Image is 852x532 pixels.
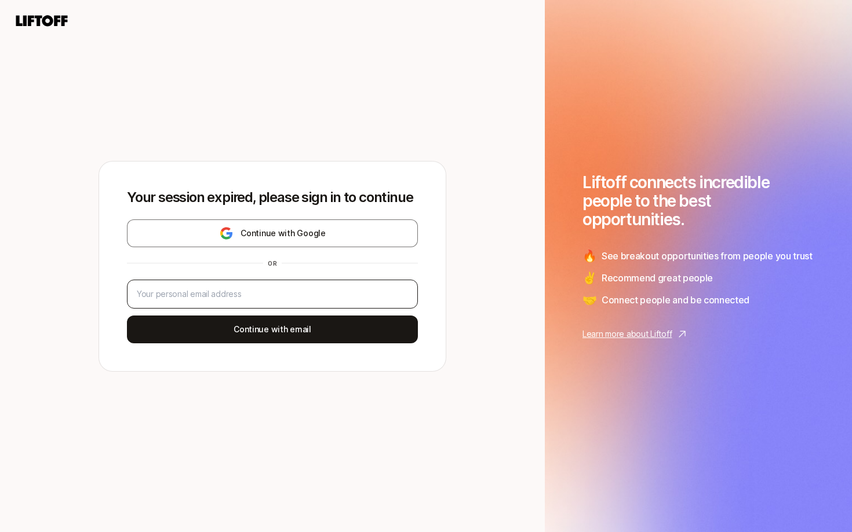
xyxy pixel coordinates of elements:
[127,315,418,343] button: Continue with email
[582,269,597,287] span: ✌️
[263,259,282,268] div: or
[582,327,672,341] p: Learn more about Liftoff
[137,287,408,301] input: Your personal email address
[219,226,234,240] img: google-logo
[127,219,418,247] button: Continue with Google
[582,327,814,341] a: Learn more about Liftoff
[582,173,814,229] h1: Liftoff connects incredible people to the best opportunities.
[602,270,713,285] span: Recommend great people
[602,292,749,307] span: Connect people and be connected
[582,247,597,265] span: 🔥
[582,291,597,309] span: 🤝
[127,189,418,206] p: Your session expired, please sign in to continue
[602,248,813,263] span: See breakout opportunities from people you trust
